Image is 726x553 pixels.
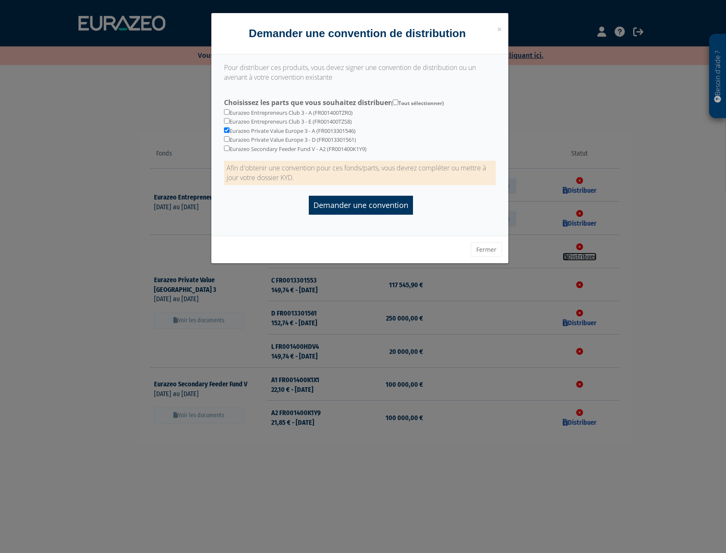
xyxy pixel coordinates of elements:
input: Demander une convention [309,196,413,215]
button: Fermer [471,243,502,257]
span: ( Tout sélectionner) [391,100,444,107]
span: × [497,23,502,35]
p: Pour distribuer ces produits, vous devez signer une convention de distribution ou un avenant à vo... [224,63,496,82]
label: Choisissez les parts que vous souhaitez distribuer [218,95,502,108]
p: Afin d'obtenir une convention pour ces fonds/parts, vous devrez compléter ou mettre à jour votre ... [224,161,496,185]
p: Besoin d'aide ? [713,38,723,114]
h4: Demander une convention de distribution [218,26,502,41]
div: Eurazeo Entrepreneurs Club 3 - A (FR001400TZR0) Eurazeo Entrepreneurs Club 3 - E (FR001400TZS8) E... [218,95,502,153]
